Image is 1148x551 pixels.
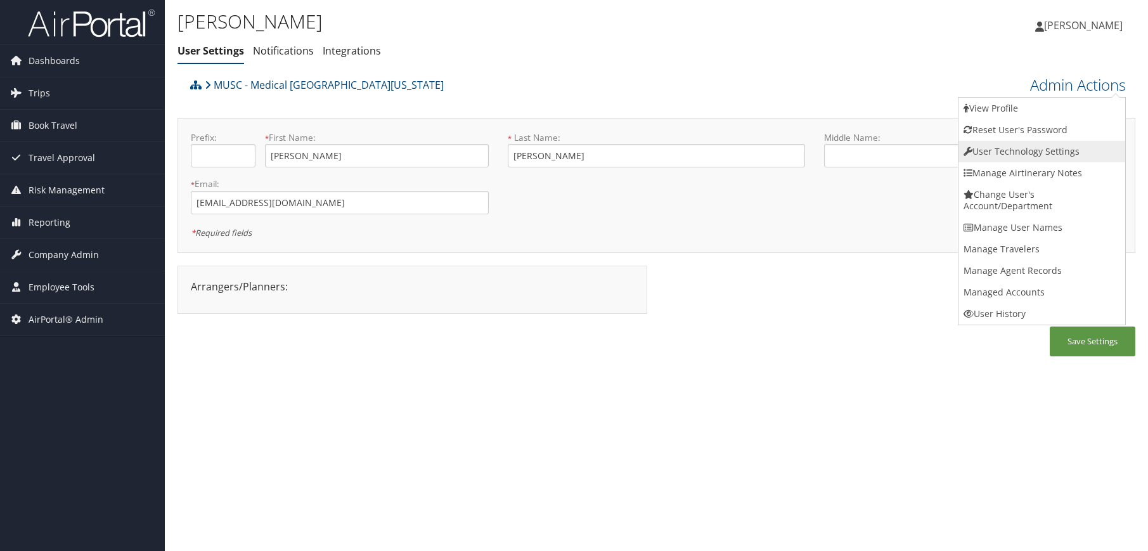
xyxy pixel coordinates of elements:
[958,260,1125,282] a: Manage Agent Records
[958,141,1125,162] a: User Technology Settings
[253,44,314,58] a: Notifications
[1044,18,1123,32] span: [PERSON_NAME]
[29,77,50,109] span: Trips
[1035,6,1135,44] a: [PERSON_NAME]
[958,238,1125,260] a: Manage Travelers
[29,45,80,77] span: Dashboards
[29,271,94,303] span: Employee Tools
[177,8,816,35] h1: [PERSON_NAME]
[958,184,1125,217] a: Change User's Account/Department
[191,227,252,238] em: Required fields
[958,119,1125,141] a: Reset User's Password
[508,131,806,144] label: Last Name:
[29,110,77,141] span: Book Travel
[265,131,488,144] label: First Name:
[958,282,1125,303] a: Managed Accounts
[29,207,70,238] span: Reporting
[958,162,1125,184] a: Manage Airtinerary Notes
[181,279,643,294] div: Arrangers/Planners:
[824,131,1047,144] label: Middle Name:
[29,239,99,271] span: Company Admin
[29,142,95,174] span: Travel Approval
[958,217,1125,238] a: Manage User Names
[958,303,1125,325] a: User History
[1030,74,1126,96] a: Admin Actions
[1050,327,1135,356] button: Save Settings
[29,304,103,335] span: AirPortal® Admin
[177,44,244,58] a: User Settings
[28,8,155,38] img: airportal-logo.png
[323,44,381,58] a: Integrations
[191,131,255,144] label: Prefix:
[205,72,444,98] a: MUSC - Medical [GEOGRAPHIC_DATA][US_STATE]
[958,98,1125,119] a: View Profile
[29,174,105,206] span: Risk Management
[191,178,489,190] label: Email:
